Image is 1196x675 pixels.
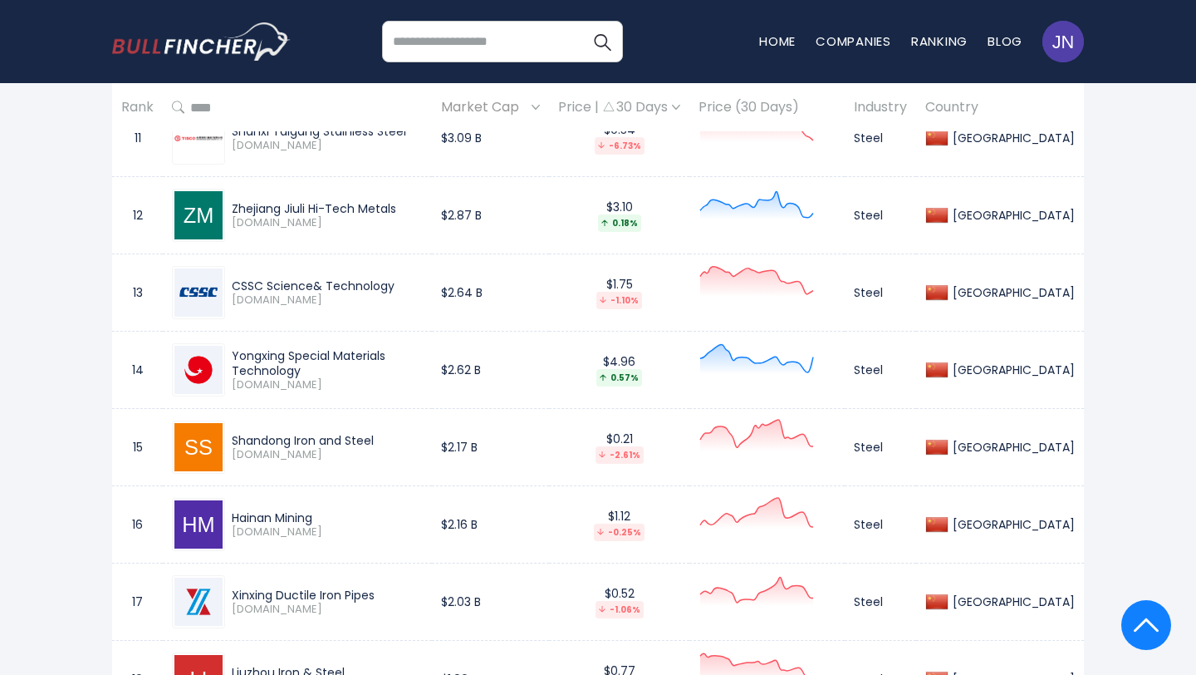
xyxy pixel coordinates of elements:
[232,124,423,139] div: Shanxi Taigang Stainless Steel
[174,269,223,317] img: 600072.SS.png
[558,277,680,309] div: $1.75
[845,564,916,641] td: Steel
[581,21,623,62] button: Search
[596,601,644,618] div: -1.06%
[596,292,642,309] div: -1.10%
[232,278,423,293] div: CSSC Science& Technology
[432,564,549,641] td: $2.03 B
[596,446,644,464] div: -2.61%
[558,122,680,155] div: $0.54
[232,216,423,230] span: [DOMAIN_NAME]
[596,369,642,387] div: 0.57%
[845,83,916,132] th: Industry
[112,564,163,641] td: 17
[558,354,680,387] div: $4.96
[558,586,680,618] div: $0.52
[845,254,916,332] td: Steel
[174,578,223,626] img: 000778.SZ.png
[232,448,423,462] span: [DOMAIN_NAME]
[432,332,549,409] td: $2.62 B
[845,177,916,254] td: Steel
[232,433,423,448] div: Shandong Iron and Steel
[112,22,291,61] a: Go to homepage
[112,100,163,177] td: 11
[112,177,163,254] td: 12
[112,409,163,486] td: 15
[432,100,549,177] td: $3.09 B
[948,594,1075,609] div: [GEOGRAPHIC_DATA]
[558,509,680,541] div: $1.12
[558,99,680,116] div: Price | 30 Days
[845,486,916,564] td: Steel
[759,32,796,50] a: Home
[232,378,423,392] span: [DOMAIN_NAME]
[232,348,423,378] div: Yongxing Special Materials Technology
[232,293,423,308] span: [DOMAIN_NAME]
[689,83,845,132] th: Price (30 Days)
[845,332,916,409] td: Steel
[112,332,163,409] td: 14
[948,131,1075,145] div: [GEOGRAPHIC_DATA]
[232,588,423,603] div: Xinxing Ductile Iron Pipes
[845,409,916,486] td: Steel
[845,100,916,177] td: Steel
[232,603,423,617] span: [DOMAIN_NAME]
[112,83,163,132] th: Rank
[232,525,423,540] span: [DOMAIN_NAME]
[595,137,645,155] div: -6.73%
[112,254,163,332] td: 13
[948,208,1075,223] div: [GEOGRAPHIC_DATA]
[916,83,1084,132] th: Country
[174,346,223,394] img: 002756.SZ.png
[232,139,423,153] span: [DOMAIN_NAME]
[232,510,423,525] div: Hainan Mining
[911,32,968,50] a: Ranking
[174,135,223,141] img: 000825.SZ.png
[558,431,680,464] div: $0.21
[112,22,291,61] img: bullfincher logo
[432,486,549,564] td: $2.16 B
[432,409,549,486] td: $2.17 B
[594,524,645,541] div: -0.25%
[948,440,1075,455] div: [GEOGRAPHIC_DATA]
[948,285,1075,300] div: [GEOGRAPHIC_DATA]
[988,32,1022,50] a: Blog
[112,486,163,564] td: 16
[232,201,423,216] div: Zhejiang Jiuli Hi-Tech Metals
[558,200,680,232] div: $3.10
[432,177,549,254] td: $2.87 B
[816,32,891,50] a: Companies
[432,254,549,332] td: $2.64 B
[598,214,641,232] div: 0.18%
[948,362,1075,377] div: [GEOGRAPHIC_DATA]
[441,95,527,121] span: Market Cap
[948,517,1075,532] div: [GEOGRAPHIC_DATA]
